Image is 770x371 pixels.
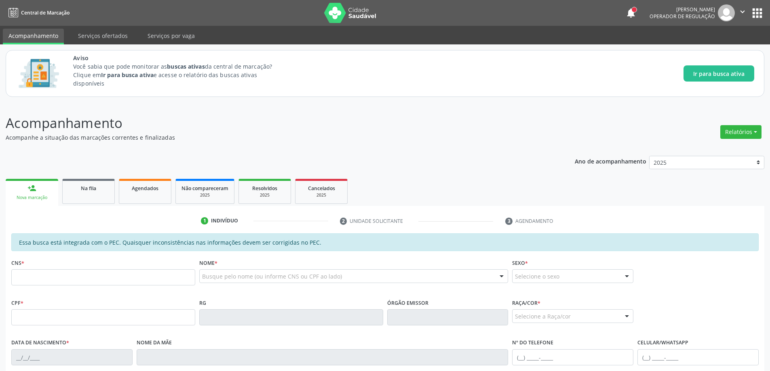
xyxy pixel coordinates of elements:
input: (__) _____-_____ [637,349,759,365]
button: apps [750,6,764,20]
span: Cancelados [308,185,335,192]
div: 2025 [245,192,285,198]
button:  [735,4,750,21]
label: Nome [199,257,217,269]
button: Ir para busca ativa [684,65,754,82]
input: __/__/____ [11,349,133,365]
span: Agendados [132,185,158,192]
button: Relatórios [720,125,762,139]
button: notifications [625,7,637,19]
p: Você sabia que pode monitorar as da central de marcação? Clique em e acesse o relatório das busca... [73,62,287,88]
span: Não compareceram [181,185,228,192]
label: Órgão emissor [387,297,428,309]
div: Nova marcação [11,195,53,201]
strong: buscas ativas [167,63,205,70]
label: RG [199,297,206,309]
span: Central de Marcação [21,9,70,16]
label: Raça/cor [512,297,540,309]
div: Indivíduo [211,217,238,224]
div: Essa busca está integrada com o PEC. Quaisquer inconsistências nas informações devem ser corrigid... [11,233,759,251]
img: img [718,4,735,21]
label: Nome da mãe [137,337,172,349]
div: [PERSON_NAME] [650,6,715,13]
span: Ir para busca ativa [693,69,745,78]
a: Acompanhamento [3,29,64,44]
strong: Ir para busca ativa [101,71,154,79]
p: Ano de acompanhamento [575,156,646,166]
input: (__) _____-_____ [512,349,633,365]
div: person_add [27,184,36,193]
span: Busque pelo nome (ou informe CNS ou CPF ao lado) [202,272,342,281]
a: Serviços por vaga [142,29,200,43]
span: Resolvidos [252,185,277,192]
label: Nº do Telefone [512,337,553,349]
a: Serviços ofertados [72,29,133,43]
a: Central de Marcação [6,6,70,19]
span: Selecione o sexo [515,272,559,281]
div: 2025 [181,192,228,198]
img: Imagem de CalloutCard [16,55,62,92]
label: CNS [11,257,24,269]
i:  [738,7,747,16]
label: CPF [11,297,23,309]
span: Na fila [81,185,96,192]
p: Acompanhe a situação das marcações correntes e finalizadas [6,133,537,142]
label: Sexo [512,257,528,269]
div: 2025 [301,192,342,198]
p: Acompanhamento [6,113,537,133]
span: Selecione a Raça/cor [515,312,571,321]
span: Aviso [73,54,287,62]
label: Celular/WhatsApp [637,337,688,349]
div: 1 [201,217,208,224]
label: Data de nascimento [11,337,69,349]
span: Operador de regulação [650,13,715,20]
